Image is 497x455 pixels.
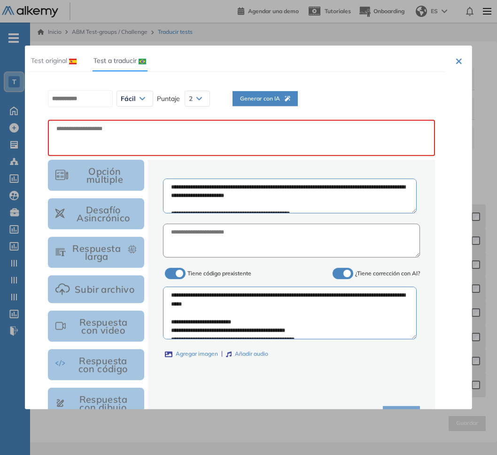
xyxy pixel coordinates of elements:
button: Respuesta con video [48,310,144,341]
span: ¿Tiene corrección con AI? [355,270,420,277]
span: Fácil [121,95,136,102]
span: Test a traducir [93,56,137,65]
button: Generar con IA [233,91,298,106]
span: 2 [189,95,193,102]
button: Subir archivo [48,275,144,303]
span: Test original [31,56,67,65]
button: Guardar [383,406,420,419]
iframe: Chat Widget [450,410,497,455]
button: Respuesta con dibujo [48,387,144,418]
img: BRA [139,58,146,64]
span: Generar con IA [240,94,290,103]
button: × [455,55,463,66]
button: Respuesta con código [48,349,144,380]
button: Opción múltiple [48,159,144,190]
button: Desafío Asincrónico [48,198,144,229]
span: Puntaje [157,94,180,104]
button: Respuesta larga [48,236,144,267]
label: Agregar imagen [165,350,218,359]
span: Tiene código prexistente [187,270,251,277]
img: ESP [69,58,77,64]
label: Añadir audio [226,350,268,359]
